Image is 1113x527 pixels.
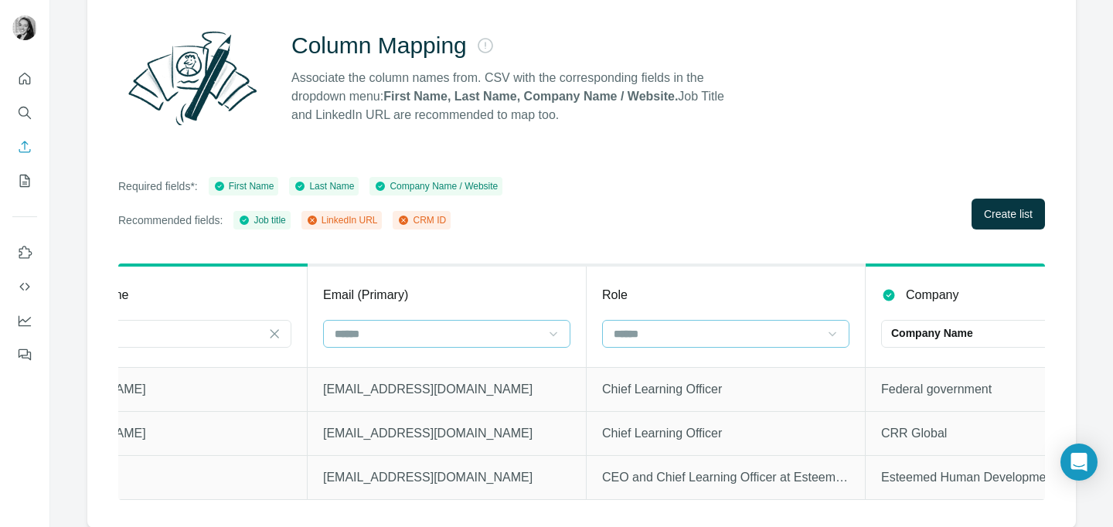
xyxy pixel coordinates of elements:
h2: Column Mapping [291,32,467,59]
button: Feedback [12,341,37,369]
p: Associate the column names from. CSV with the corresponding fields in the dropdown menu: Job Titl... [291,69,738,124]
p: Chief Learning Officer [602,424,849,443]
p: Ma [44,468,291,487]
button: Quick start [12,65,37,93]
span: Create list [984,206,1033,222]
p: Company [906,286,958,304]
p: Chief Learning Officer [602,380,849,399]
button: Dashboard [12,307,37,335]
button: My lists [12,167,37,195]
div: LinkedIn URL [306,213,378,227]
img: Avatar [12,15,37,40]
div: Last Name [294,179,354,193]
p: Required fields*: [118,178,198,194]
strong: First Name, Last Name, Company Name / Website. [383,90,678,103]
p: [EMAIL_ADDRESS][DOMAIN_NAME] [323,380,570,399]
p: Email (Primary) [323,286,408,304]
img: Surfe Illustration - Column Mapping [118,22,267,134]
p: Role [602,286,628,304]
p: CEO and Chief Learning Officer at Esteemed Human Development International, Inc. [602,468,849,487]
div: First Name [213,179,274,193]
div: CRM ID [397,213,446,227]
p: [EMAIL_ADDRESS][DOMAIN_NAME] [323,468,570,487]
button: Create list [972,199,1045,229]
p: Company Name [891,325,973,341]
p: Recommended fields: [118,212,223,228]
p: [EMAIL_ADDRESS][DOMAIN_NAME] [323,424,570,443]
button: Enrich CSV [12,133,37,161]
p: [PERSON_NAME] [44,424,291,443]
div: Job title [238,213,285,227]
div: Company Name / Website [374,179,498,193]
button: Use Surfe on LinkedIn [12,239,37,267]
button: Use Surfe API [12,273,37,301]
div: Open Intercom Messenger [1060,444,1098,481]
p: [PERSON_NAME] [44,380,291,399]
button: Search [12,99,37,127]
